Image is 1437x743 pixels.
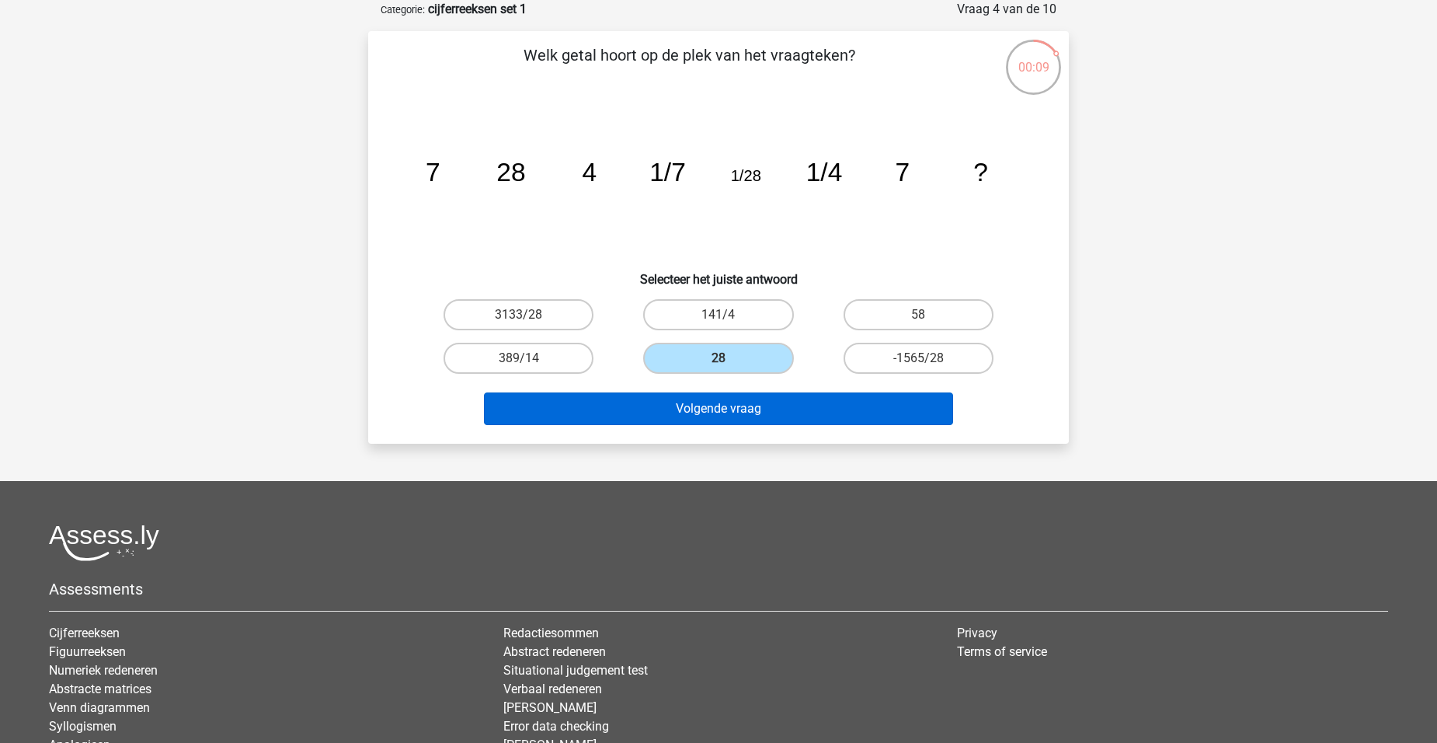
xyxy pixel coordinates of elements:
h6: Selecteer het juiste antwoord [393,260,1044,287]
a: Error data checking [503,719,609,734]
label: 3133/28 [444,299,593,330]
label: 28 [643,343,793,374]
a: Situational judgement test [503,663,648,678]
div: 00:09 [1004,38,1063,77]
p: Welk getal hoort op de plek van het vraagteken? [393,44,986,90]
label: -1565/28 [844,343,993,374]
tspan: 1/4 [806,158,843,187]
a: Verbaal redeneren [503,682,602,696]
a: Privacy [957,626,997,640]
tspan: 7 [426,158,440,187]
a: Redactiesommen [503,626,599,640]
tspan: ? [973,158,988,187]
a: Numeriek redeneren [49,663,158,678]
tspan: 1/28 [731,167,761,184]
a: [PERSON_NAME] [503,700,597,715]
a: Terms of service [957,644,1047,659]
small: Categorie: [381,4,425,16]
tspan: 28 [496,158,525,187]
tspan: 1/7 [649,158,686,187]
tspan: 7 [895,158,910,187]
h5: Assessments [49,580,1388,598]
label: 389/14 [444,343,593,374]
a: Figuurreeksen [49,644,126,659]
strong: cijferreeksen set 1 [428,2,527,16]
a: Abstracte matrices [49,682,151,696]
a: Venn diagrammen [49,700,150,715]
a: Syllogismen [49,719,117,734]
img: Assessly logo [49,525,159,561]
label: 58 [844,299,993,330]
label: 141/4 [643,299,793,330]
a: Abstract redeneren [503,644,606,659]
button: Volgende vraag [484,392,954,425]
a: Cijferreeksen [49,626,120,640]
tspan: 4 [582,158,597,187]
